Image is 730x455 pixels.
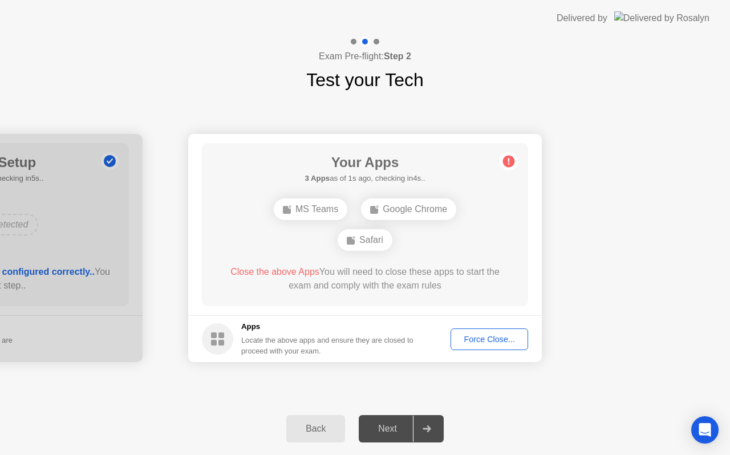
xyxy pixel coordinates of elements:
[305,152,425,173] h1: Your Apps
[614,11,709,25] img: Delivered by Rosalyn
[305,174,330,182] b: 3 Apps
[691,416,719,444] div: Open Intercom Messenger
[384,51,411,61] b: Step 2
[557,11,607,25] div: Delivered by
[306,66,424,94] h1: Test your Tech
[241,321,414,332] h5: Apps
[290,424,342,434] div: Back
[274,198,347,220] div: MS Teams
[218,265,512,292] div: You will need to close these apps to start the exam and comply with the exam rules
[319,50,411,63] h4: Exam Pre-flight:
[241,335,414,356] div: Locate the above apps and ensure they are closed to proceed with your exam.
[451,328,528,350] button: Force Close...
[286,415,345,442] button: Back
[338,229,392,251] div: Safari
[455,335,524,344] div: Force Close...
[361,198,456,220] div: Google Chrome
[230,267,319,277] span: Close the above Apps
[362,424,413,434] div: Next
[359,415,444,442] button: Next
[305,173,425,184] h5: as of 1s ago, checking in4s..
